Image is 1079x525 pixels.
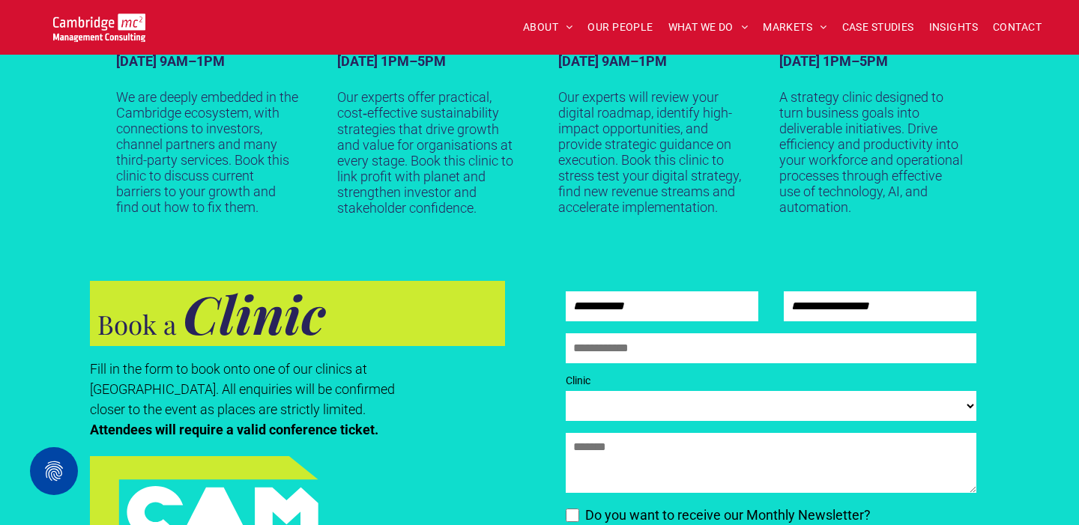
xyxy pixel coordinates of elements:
strong: Attendees will require a valid conference ticket. [90,422,378,437]
p: Our experts will review your digital roadmap, identify high-impact opportunities, and provide str... [558,89,742,215]
a: WHAT WE DO [661,16,756,39]
img: Go to Homepage [53,13,145,42]
a: ABOUT [516,16,581,39]
a: CONTACT [985,16,1049,39]
a: INSIGHTS [922,16,985,39]
a: MARKETS [755,16,834,39]
strong: [DATE] 9AM–1PM [558,53,667,69]
p: A strategy clinic designed to turn business goals into deliverable initiatives. Drive efficiency ... [779,89,963,215]
span: Book a [97,306,176,342]
span: Fill in the form to book onto one of our clinics at [GEOGRAPHIC_DATA]. All enquiries will be conf... [90,361,395,417]
strong: Clinic [183,278,325,348]
strong: [DATE] 9AM–1PM [116,53,225,69]
a: Your Business Transformed | Cambridge Management Consulting [53,16,145,31]
strong: [DATE] 1PM–5PM [779,53,888,69]
strong: [DATE] 1PM–5PM [337,53,446,69]
a: CASE STUDIES [835,16,922,39]
label: Clinic [566,373,976,389]
input: Do you want to receive our Monthly Newsletter? sustainability [566,509,579,522]
a: OUR PEOPLE [580,16,660,39]
p: Our experts offer practical, cost‑effective sustainability strategies that drive growth and value... [337,89,521,216]
p: We are deeply embedded in the Cambridge ecosystem, with connections to investors, channel partner... [116,89,300,215]
span: Do you want to receive our Monthly Newsletter? [585,507,871,523]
